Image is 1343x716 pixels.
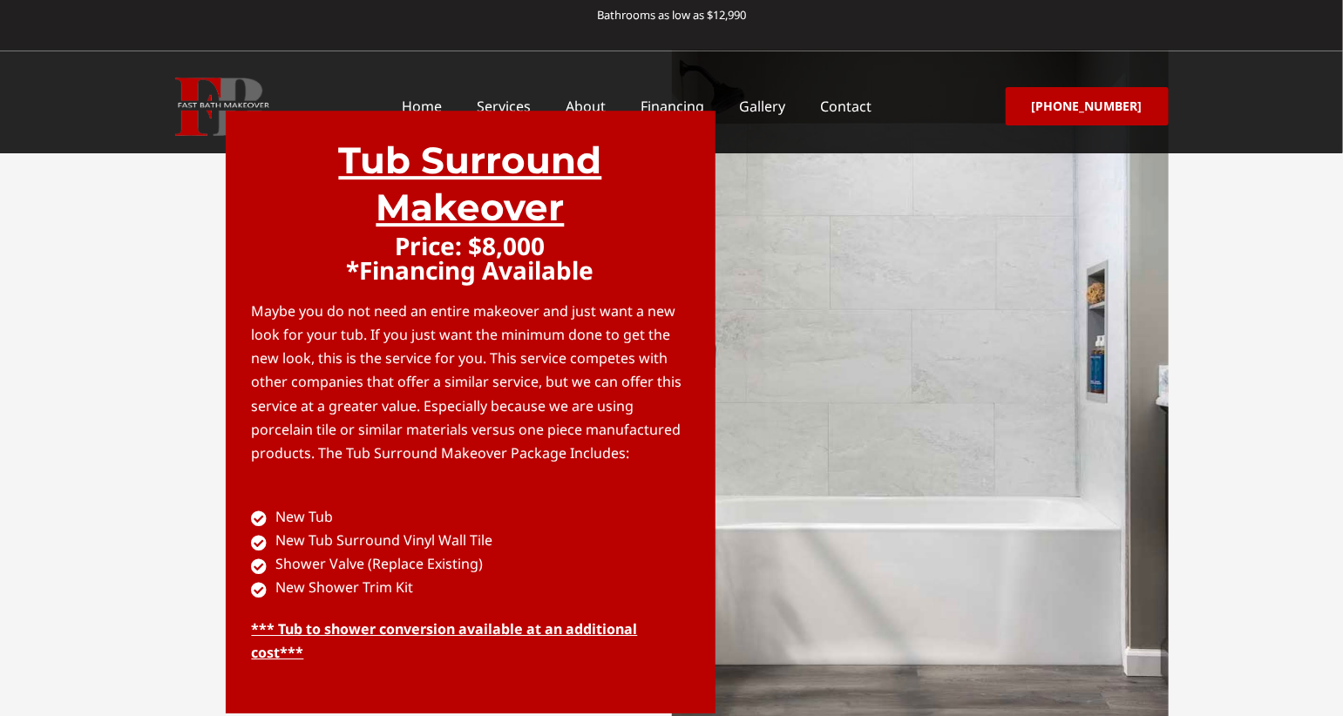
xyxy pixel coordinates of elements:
[252,618,689,665] p: *** Tub to shower conversion available at an additional cost***
[804,86,890,126] a: Contact
[252,233,689,282] p: Price: $8,000 *Financing Available
[252,137,689,232] h3: Tub Surround Makeover
[271,576,413,599] span: New Shower Trim Kit
[624,86,722,126] a: Financing
[271,505,333,529] span: New Tub
[271,552,483,576] span: Shower Valve (Replace Existing)
[1032,100,1143,112] span: [PHONE_NUMBER]
[722,86,804,126] a: Gallery
[252,300,689,465] p: Maybe you do not need an entire makeover and just want a new look for your tub. If you just want ...
[1006,87,1169,125] a: [PHONE_NUMBER]
[271,529,492,552] span: New Tub Surround Vinyl Wall Tile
